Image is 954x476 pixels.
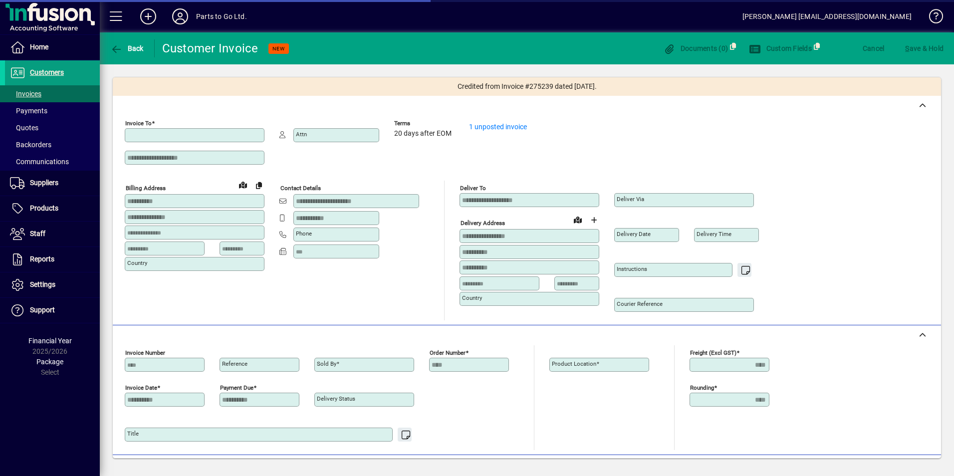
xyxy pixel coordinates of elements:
mat-label: Instructions [617,265,647,272]
button: Documents (0) [661,39,730,57]
mat-label: Delivery status [317,395,355,402]
a: Invoices [5,85,100,102]
a: Backorders [5,136,100,153]
div: Customer Invoice [162,40,258,56]
span: Backorders [10,141,51,149]
mat-label: Order number [430,349,466,356]
span: Terms [394,120,454,127]
a: Settings [5,272,100,297]
mat-label: Rounding [690,384,714,391]
span: ave & Hold [905,40,944,56]
span: NEW [272,45,285,52]
mat-label: Country [462,294,482,301]
button: Choose address [586,212,602,228]
mat-label: Freight (excl GST) [690,349,736,356]
mat-label: Delivery time [697,231,731,238]
mat-label: Delivery date [617,231,651,238]
span: Communications [10,158,69,166]
span: Customers [30,68,64,76]
span: Financial Year [28,337,72,345]
mat-label: Phone [296,230,312,237]
mat-label: Deliver To [460,185,486,192]
mat-label: Product location [552,360,596,367]
span: Settings [30,280,55,288]
span: Suppliers [30,179,58,187]
a: View on map [235,177,251,193]
mat-label: Deliver via [617,196,644,203]
span: Support [30,306,55,314]
mat-label: Attn [296,131,307,138]
mat-label: Reference [222,360,247,367]
span: Package [36,358,63,366]
span: S [905,44,909,52]
span: Back [110,44,144,52]
a: Products [5,196,100,221]
mat-label: Payment due [220,384,253,391]
a: Staff [5,222,100,246]
button: Custom Fields [746,39,814,57]
a: Home [5,35,100,60]
mat-label: Country [127,259,147,266]
a: Payments [5,102,100,119]
a: 1 unposted invoice [469,123,527,131]
span: Reports [30,255,54,263]
mat-label: Courier Reference [617,300,663,307]
a: Knowledge Base [922,2,942,34]
mat-label: Title [127,430,139,437]
a: Suppliers [5,171,100,196]
span: Quotes [10,124,38,132]
a: Communications [5,153,100,170]
app-page-header-button: Back [100,39,155,57]
button: Back [108,39,146,57]
button: Copy to Delivery address [251,177,267,193]
a: View on map [570,212,586,228]
a: Reports [5,247,100,272]
span: Payments [10,107,47,115]
button: Profile [164,7,196,25]
span: Documents (0) [663,44,728,52]
button: Save & Hold [903,39,946,57]
span: 20 days after EOM [394,130,452,138]
span: Staff [30,230,45,238]
mat-label: Invoice number [125,349,165,356]
mat-label: Invoice To [125,120,152,127]
span: Custom Fields [749,44,812,52]
span: Home [30,43,48,51]
a: Support [5,298,100,323]
span: Products [30,204,58,212]
button: Add [132,7,164,25]
div: [PERSON_NAME] [EMAIL_ADDRESS][DOMAIN_NAME] [742,8,912,24]
mat-label: Invoice date [125,384,157,391]
span: Credited from Invoice #275239 dated [DATE]. [458,81,597,92]
mat-label: Sold by [317,360,336,367]
span: Invoices [10,90,41,98]
a: Quotes [5,119,100,136]
div: Parts to Go Ltd. [196,8,247,24]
